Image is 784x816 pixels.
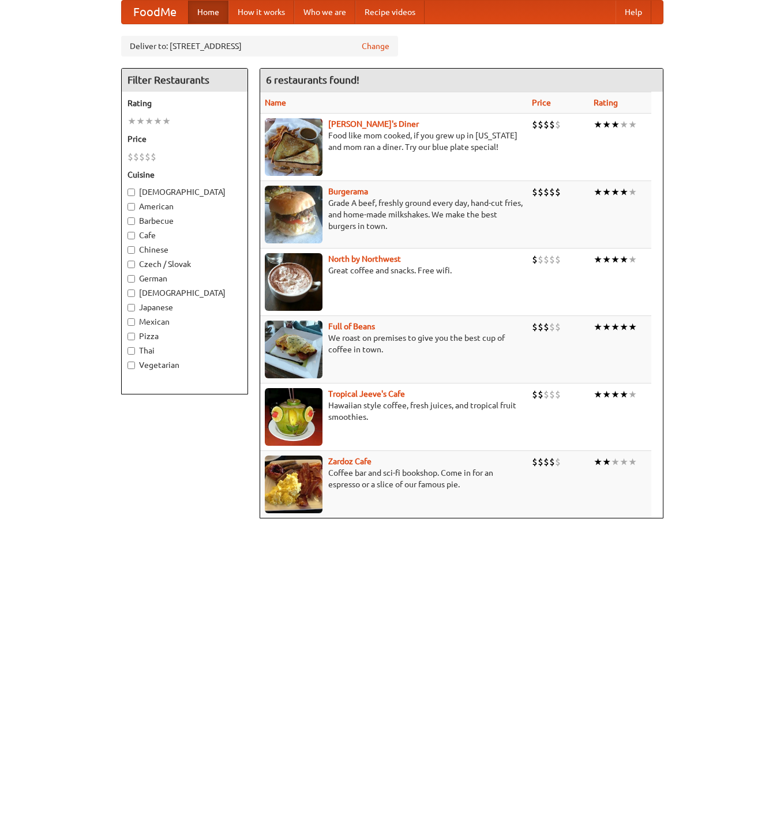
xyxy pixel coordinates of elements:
[620,118,628,131] li: ★
[543,456,549,468] li: $
[265,265,523,276] p: Great coffee and snacks. Free wifi.
[594,388,602,401] li: ★
[265,400,523,423] p: Hawaiian style coffee, fresh juices, and tropical fruit smoothies.
[188,1,228,24] a: Home
[265,98,286,107] a: Name
[265,197,523,232] p: Grade A beef, freshly ground every day, hand-cut fries, and home-made milkshakes. We make the bes...
[594,456,602,468] li: ★
[328,389,405,398] a: Tropical Jeeve's Cafe
[538,456,543,468] li: $
[355,1,425,24] a: Recipe videos
[549,253,555,266] li: $
[602,456,611,468] li: ★
[602,388,611,401] li: ★
[127,302,242,313] label: Japanese
[127,215,242,227] label: Barbecue
[538,321,543,333] li: $
[328,322,375,331] a: Full of Beans
[127,201,242,212] label: American
[628,456,637,468] li: ★
[532,321,538,333] li: $
[555,321,561,333] li: $
[127,287,242,299] label: [DEMOGRAPHIC_DATA]
[328,457,372,466] a: Zardoz Cafe
[328,187,368,196] b: Burgerama
[127,359,242,371] label: Vegetarian
[555,456,561,468] li: $
[265,253,322,311] img: north.jpg
[127,318,135,326] input: Mexican
[127,258,242,270] label: Czech / Slovak
[265,130,523,153] p: Food like mom cooked, if you grew up in [US_STATE] and mom ran a diner. Try our blue plate special!
[543,186,549,198] li: $
[127,333,135,340] input: Pizza
[555,118,561,131] li: $
[151,151,156,163] li: $
[122,1,188,24] a: FoodMe
[594,321,602,333] li: ★
[122,69,247,92] h4: Filter Restaurants
[538,186,543,198] li: $
[549,186,555,198] li: $
[127,189,135,196] input: [DEMOGRAPHIC_DATA]
[127,275,135,283] input: German
[602,253,611,266] li: ★
[265,332,523,355] p: We roast on premises to give you the best cup of coffee in town.
[127,244,242,255] label: Chinese
[628,253,637,266] li: ★
[616,1,651,24] a: Help
[127,330,242,342] label: Pizza
[602,321,611,333] li: ★
[611,456,620,468] li: ★
[532,388,538,401] li: $
[127,304,135,311] input: Japanese
[127,217,135,225] input: Barbecue
[328,119,419,129] a: [PERSON_NAME]'s Diner
[139,151,145,163] li: $
[549,388,555,401] li: $
[362,40,389,52] a: Change
[228,1,294,24] a: How it works
[328,254,401,264] a: North by Northwest
[620,321,628,333] li: ★
[265,186,322,243] img: burgerama.jpg
[265,388,322,446] img: jeeves.jpg
[127,232,135,239] input: Cafe
[549,118,555,131] li: $
[555,388,561,401] li: $
[543,253,549,266] li: $
[121,36,398,57] div: Deliver to: [STREET_ADDRESS]
[532,253,538,266] li: $
[127,151,133,163] li: $
[594,118,602,131] li: ★
[127,347,135,355] input: Thai
[611,253,620,266] li: ★
[538,388,543,401] li: $
[549,456,555,468] li: $
[265,118,322,176] img: sallys.jpg
[133,151,139,163] li: $
[611,321,620,333] li: ★
[127,97,242,109] h5: Rating
[265,467,523,490] p: Coffee bar and sci-fi bookshop. Come in for an espresso or a slice of our famous pie.
[611,118,620,131] li: ★
[628,186,637,198] li: ★
[620,456,628,468] li: ★
[602,186,611,198] li: ★
[543,388,549,401] li: $
[555,186,561,198] li: $
[127,273,242,284] label: German
[532,98,551,107] a: Price
[127,133,242,145] h5: Price
[127,169,242,181] h5: Cuisine
[145,151,151,163] li: $
[620,186,628,198] li: ★
[145,115,153,127] li: ★
[611,186,620,198] li: ★
[594,98,618,107] a: Rating
[127,289,135,297] input: [DEMOGRAPHIC_DATA]
[127,345,242,356] label: Thai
